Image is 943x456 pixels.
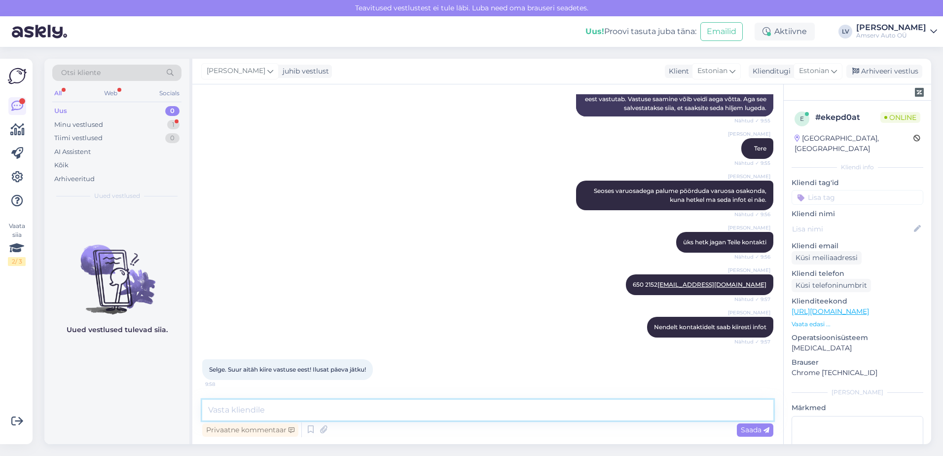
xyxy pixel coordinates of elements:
span: Nähtud ✓ 9:57 [733,296,770,303]
span: e [800,115,804,122]
span: [PERSON_NAME] [728,130,770,138]
span: [PERSON_NAME] [728,266,770,274]
p: Vaata edasi ... [792,320,923,329]
span: [PERSON_NAME] [728,173,770,180]
div: [PERSON_NAME] [856,24,926,32]
a: [EMAIL_ADDRESS][DOMAIN_NAME] [657,281,766,288]
span: Estonian [799,66,829,76]
button: Emailid [700,22,743,41]
div: Uus [54,106,67,116]
span: Saada [741,425,769,434]
p: Chrome [TECHNICAL_ID] [792,368,923,378]
span: Nähtud ✓ 9:57 [733,338,770,345]
div: Proovi tasuta juba täna: [585,26,696,38]
span: Tere [754,145,766,152]
div: Tiimi vestlused [54,133,103,143]
p: [MEDICAL_DATA] [792,343,923,353]
div: Arhiveeri vestlus [846,65,922,78]
span: 650 2152 [633,281,766,288]
div: Minu vestlused [54,120,103,130]
p: Kliendi email [792,241,923,251]
div: Klient [665,66,689,76]
b: Uus! [585,27,604,36]
input: Lisa tag [792,190,923,205]
span: [PERSON_NAME] [728,309,770,316]
p: Brauser [792,357,923,368]
div: Küsi meiliaadressi [792,251,862,265]
div: Klienditugi [749,66,791,76]
span: Nendelt kontaktidelt saab kiiresti infot [654,323,766,331]
span: Nähtud ✓ 9:55 [733,159,770,167]
p: Kliendi tag'id [792,178,923,188]
div: All [52,87,64,100]
div: 2 / 3 [8,257,26,266]
div: [GEOGRAPHIC_DATA], [GEOGRAPHIC_DATA] [795,133,913,154]
span: Online [880,112,920,123]
div: [PERSON_NAME] [792,388,923,397]
div: Kõik [54,160,69,170]
div: LV [838,25,852,38]
div: Kliendi info [792,163,923,172]
img: Askly Logo [8,67,27,85]
p: Klienditeekond [792,296,923,306]
span: Uued vestlused [94,191,140,200]
span: Nähtud ✓ 9:55 [733,117,770,124]
span: üks hetk jagan Teile kontakti [683,238,766,246]
div: AI Assistent [54,147,91,157]
div: Amserv Auto OÜ [856,32,926,39]
div: Web [102,87,119,100]
div: Socials [157,87,181,100]
span: Estonian [697,66,727,76]
div: juhib vestlust [279,66,329,76]
a: [URL][DOMAIN_NAME] [792,307,869,316]
div: Privaatne kommentaar [202,423,298,437]
p: Kliendi telefon [792,268,923,279]
div: 1 [167,120,180,130]
div: Tere, ma suunan selle küsimuse kolleegile, kes selle teema eest vastutab. Vastuse saamine võib ve... [576,82,773,116]
div: 0 [165,133,180,143]
span: Otsi kliente [61,68,101,78]
p: Märkmed [792,403,923,413]
p: Kliendi nimi [792,209,923,219]
span: Selge. Suur aitäh kiire vastuse eest! Ilusat päeva jätku! [209,366,366,373]
div: 0 [165,106,180,116]
div: # ekepd0at [815,112,880,123]
input: Lisa nimi [792,224,912,234]
div: Vaata siia [8,222,26,266]
img: zendesk [915,88,924,97]
span: [PERSON_NAME] [728,224,770,231]
p: Uued vestlused tulevad siia. [67,325,168,335]
span: [PERSON_NAME] [207,66,265,76]
span: Nähtud ✓ 9:56 [733,253,770,261]
img: No chats [44,227,189,316]
span: Nähtud ✓ 9:56 [733,211,770,218]
a: [PERSON_NAME]Amserv Auto OÜ [856,24,937,39]
p: Operatsioonisüsteem [792,333,923,343]
div: Arhiveeritud [54,174,95,184]
div: Aktiivne [755,23,815,40]
span: Seoses varuosadega palume pöörduda varuosa osakonda, kuna hetkel ma seda infot ei näe. [594,187,768,203]
div: Küsi telefoninumbrit [792,279,871,292]
span: 9:58 [205,380,242,388]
